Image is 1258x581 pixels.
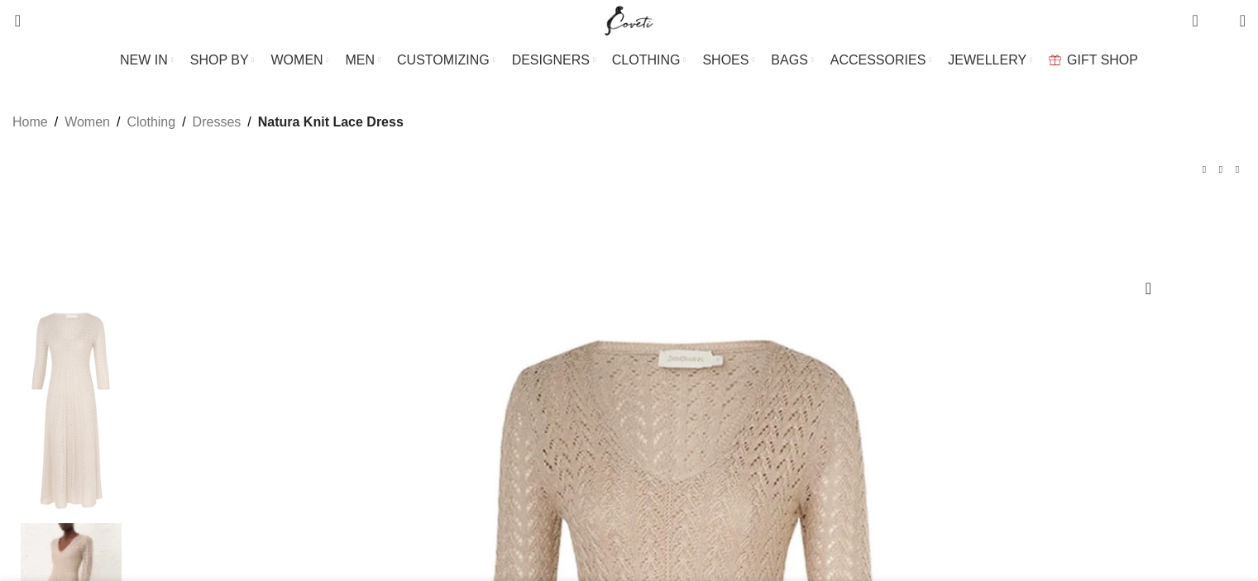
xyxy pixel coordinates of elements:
[12,112,48,133] a: Home
[397,44,495,77] a: CUSTOMIZING
[601,12,657,26] a: Site logo
[346,44,380,77] a: MEN
[190,52,249,68] span: SHOP BY
[1211,4,1227,37] div: My Wishlist
[830,44,932,77] a: ACCESSORIES
[1193,8,1206,21] span: 0
[4,4,21,37] a: Search
[346,52,375,68] span: MEN
[65,112,110,133] a: Women
[771,52,807,68] span: BAGS
[127,112,175,133] a: Clothing
[1049,44,1138,77] a: GIFT SHOP
[190,44,255,77] a: SHOP BY
[948,52,1026,68] span: JEWELLERY
[612,44,686,77] a: CLOTHING
[512,52,590,68] span: DESIGNERS
[1049,55,1061,65] img: GiftBag
[702,52,749,68] span: SHOES
[120,44,174,77] a: NEW IN
[271,44,329,77] a: WOMEN
[1067,52,1138,68] span: GIFT SHOP
[4,44,1254,77] div: Main navigation
[120,52,168,68] span: NEW IN
[702,44,754,77] a: SHOES
[1229,161,1246,178] a: Next product
[512,44,596,77] a: DESIGNERS
[771,44,813,77] a: BAGS
[271,52,323,68] span: WOMEN
[948,44,1032,77] a: JEWELLERY
[1196,161,1213,178] a: Previous product
[12,112,404,133] nav: Breadcrumb
[193,112,242,133] a: Dresses
[612,52,681,68] span: CLOTHING
[397,52,490,68] span: CUSTOMIZING
[830,52,926,68] span: ACCESSORIES
[258,112,404,133] span: Natura Knit Lace Dress
[1214,17,1227,29] span: 0
[21,307,122,515] img: Zimmermann dress
[1184,4,1206,37] a: 0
